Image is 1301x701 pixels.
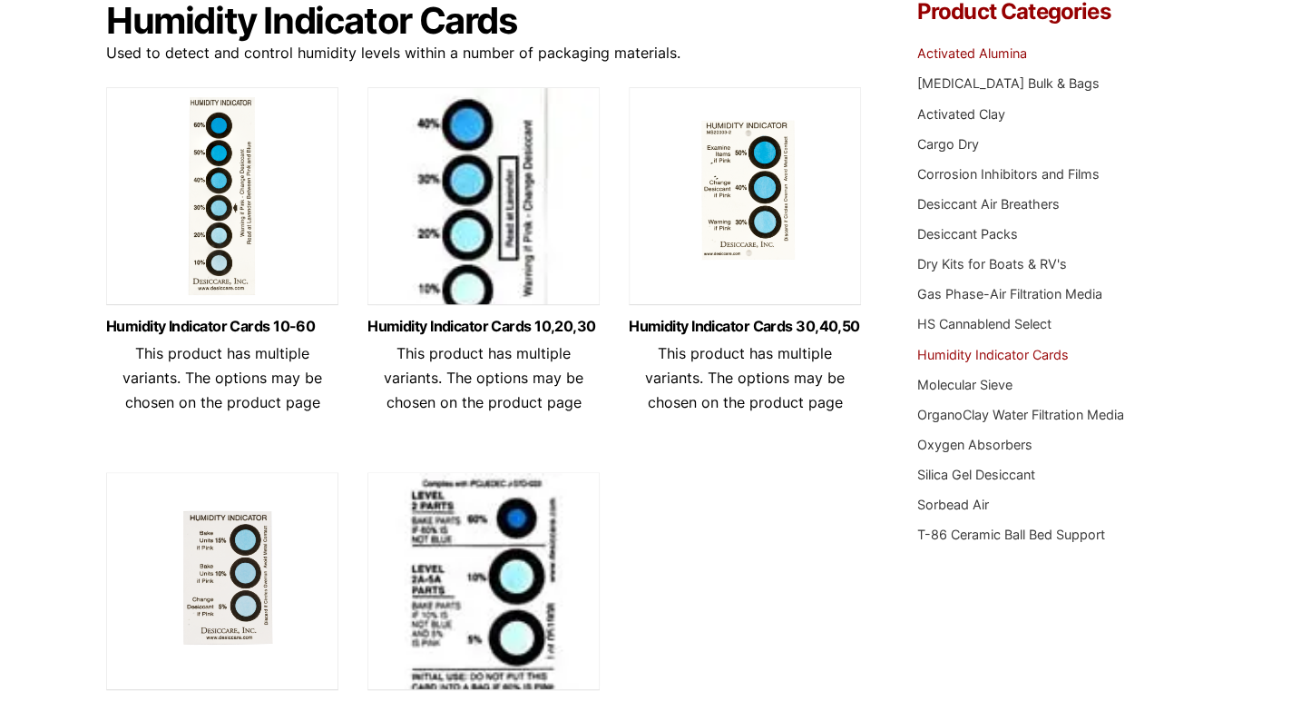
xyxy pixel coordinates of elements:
a: Activated Clay [917,106,1005,122]
p: Used to detect and control humidity levels within a number of packaging materials. [106,41,863,65]
a: HS Cannablend Select [917,316,1052,331]
a: [MEDICAL_DATA] Bulk & Bags [917,75,1100,91]
a: Gas Phase-Air Filtration Media [917,286,1102,301]
span: This product has multiple variants. The options may be chosen on the product page [645,344,845,411]
h1: Humidity Indicator Cards [106,1,863,41]
a: Silica Gel Desiccant [917,467,1035,482]
span: This product has multiple variants. The options may be chosen on the product page [122,344,322,411]
img: Humidity Indicator Cards 10,20,30 [367,87,600,314]
h4: Product Categories [917,1,1195,23]
a: Molecular Sieve [917,377,1012,392]
a: Humidity Indicator Cards 30,40,50 [629,319,861,334]
a: Desiccant Packs [917,226,1018,242]
a: Oxygen Absorbers [917,437,1032,452]
img: Humidity Indicator Cards 5,10,60 [367,472,600,699]
a: Corrosion Inhibitors and Films [917,166,1100,182]
a: T-86 Ceramic Ball Bed Support [917,527,1105,542]
a: OrganoClay Water Filtration Media [917,407,1124,422]
span: This product has multiple variants. The options may be chosen on the product page [384,344,583,411]
a: Dry Kits for Boats & RV's [917,256,1067,272]
a: Sorbead Air [917,497,989,512]
a: Humidity Indicator Cards 10,20,30 [367,319,600,334]
a: Cargo Dry [917,136,979,152]
a: Humidity Indicator Cards 10-60 [106,319,338,334]
a: Desiccant Air Breathers [917,196,1060,212]
a: Humidity Indicator Cards [917,347,1069,362]
a: Activated Alumina [917,45,1027,61]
